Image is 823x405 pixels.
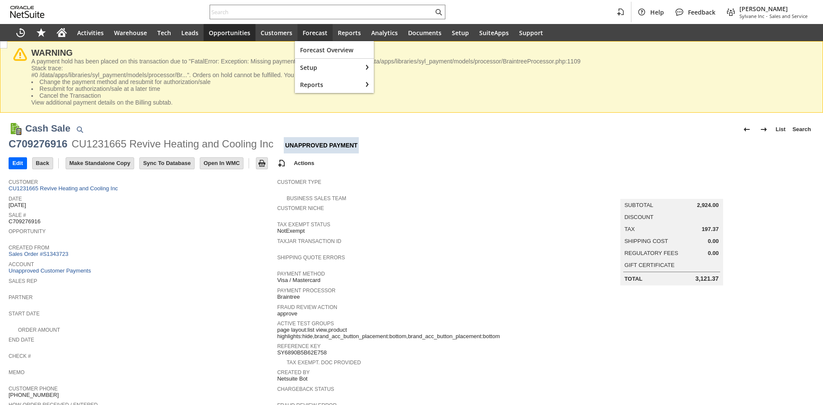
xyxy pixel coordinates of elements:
span: Warehouse [114,29,147,37]
a: Setup [447,24,474,41]
li: Cancel the Transaction View additional payment details on the Billing subtab. [31,92,810,106]
img: Print [257,158,267,168]
a: Regulatory Fees [625,250,678,256]
a: Fraud Review Action [277,304,337,310]
div: CU1231665 Revive Heating and Cooling Inc [72,137,273,151]
a: Opportunities [204,24,255,41]
span: [PERSON_NAME] [739,5,808,13]
a: Tax [625,226,635,232]
a: Customer Phone [9,386,57,392]
a: Active Test Groups [277,321,334,327]
span: Sylvane Inc [739,13,764,19]
span: Customers [261,29,292,37]
a: Date [9,196,22,202]
input: Make Standalone Copy [66,158,134,169]
svg: Search [433,7,444,17]
a: Sales Rep [9,278,37,284]
div: Setup [295,59,362,76]
span: Sales and Service [769,13,808,19]
h1: Cash Sale [25,121,70,135]
a: Business Sales Team [287,195,346,201]
span: SuiteApps [479,29,509,37]
a: Tax Exempt Status [277,222,330,228]
input: Print [256,158,267,169]
span: Reports [300,81,357,89]
span: 0.00 [708,250,718,257]
span: Feedback [688,8,715,16]
img: Quick Find [75,124,85,135]
span: Forecast Overview [300,46,369,54]
a: Customer Niche [277,205,324,211]
input: Search [210,7,433,17]
a: TaxJar Transaction ID [277,238,342,244]
a: Warehouse [109,24,152,41]
img: Next [759,124,769,135]
a: End Date [9,337,34,343]
a: Leads [176,24,204,41]
span: Tech [157,29,171,37]
span: Leads [181,29,198,37]
span: [DATE] [9,202,26,209]
a: CU1231665 Revive Heating and Cooling Inc [9,185,120,192]
input: Open In WMC [200,158,243,169]
a: Support [514,24,548,41]
a: Payment Processor [277,288,336,294]
span: NotExempt [277,228,305,234]
div: WARNING [31,48,810,58]
span: Analytics [371,29,398,37]
a: Partner [9,294,33,300]
a: Customer Type [277,179,321,185]
a: Subtotal [625,202,653,208]
div: Shortcuts [31,24,51,41]
a: Tax Exempt. Doc Provided [287,360,361,366]
a: Home [51,24,72,41]
a: Start Date [9,311,39,317]
a: Activities [72,24,109,41]
a: Account [9,261,34,267]
a: Sales Order #S1343723 [9,251,70,257]
span: SY6890B5B62E758 [277,349,327,356]
div: C709276916 [9,137,67,151]
span: approve [277,310,297,317]
span: Setup [452,29,469,37]
svg: logo [10,6,45,18]
a: Recent Records [10,24,31,41]
a: Actions [290,160,318,166]
span: Braintree [277,294,300,300]
div: A payment hold has been placed on this transaction due to "FatalError: Exception: Missing payment... [31,58,810,106]
svg: Shortcuts [36,27,46,38]
a: Memo [9,369,24,375]
a: Unapproved Customer Payments [9,267,91,274]
a: Customer [9,179,38,185]
a: Reference Key [277,343,321,349]
a: Customers [255,24,297,41]
span: 0.00 [708,238,718,245]
a: Sale # [9,212,26,218]
input: Sync To Database [140,158,194,169]
a: Shipping Quote Errors [277,255,345,261]
a: Search [789,123,814,136]
a: Forecast [297,24,333,41]
a: Check # [9,353,31,359]
span: Opportunities [209,29,250,37]
a: Reports [333,24,366,41]
a: Payment Method [277,271,325,277]
img: add-record.svg [276,158,287,168]
span: Activities [77,29,104,37]
a: Total [625,276,643,282]
input: Back [33,158,53,169]
a: Order Amount [18,327,60,333]
div: Unapproved Payment [284,137,359,153]
input: Edit [9,158,27,169]
span: page layout:list view,product highlights:hide,brand_acc_button_placement:bottom,brand_acc_button_... [277,327,542,340]
a: Chargeback Status [277,386,334,392]
span: Support [519,29,543,37]
a: Gift Certificate [625,262,675,268]
svg: Home [57,27,67,38]
span: Reports [338,29,361,37]
span: - [766,13,768,19]
a: Shipping Cost [625,238,668,244]
span: Help [650,8,664,16]
span: Visa / Mastercard [277,277,321,284]
img: Previous [742,124,752,135]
